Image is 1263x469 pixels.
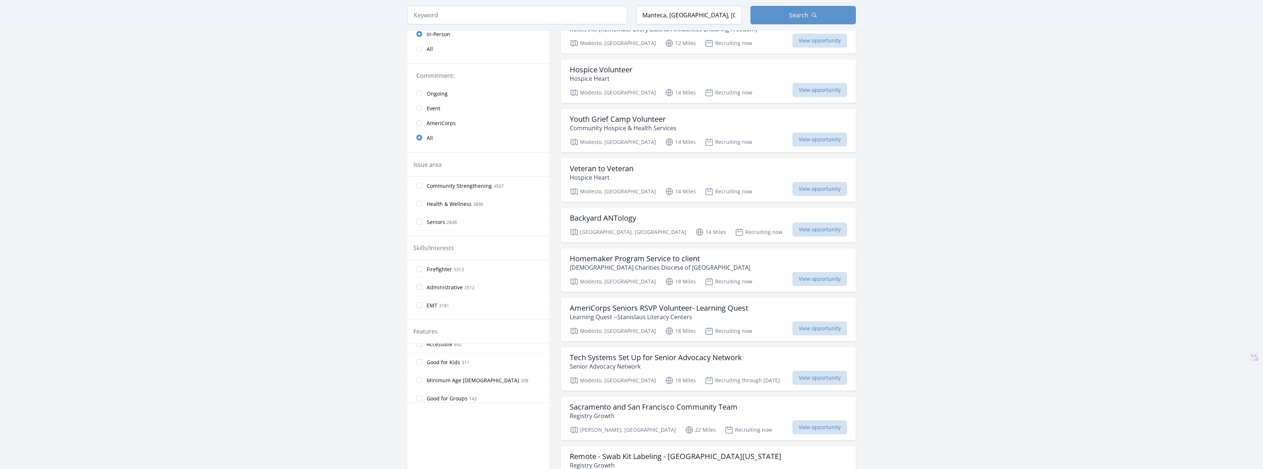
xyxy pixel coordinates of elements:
input: Location [636,6,742,24]
h3: Sacramento and San Francisco Community Team [570,403,738,411]
p: Recruiting now [725,425,772,434]
span: View opportunity [792,321,847,335]
p: 18 Miles [665,327,696,335]
p: Registry Growth [570,411,738,420]
p: 18 Miles [665,376,696,385]
a: Tech Systems Set Up for Senior Advocacy Network Senior Advocacy Network Modesto, [GEOGRAPHIC_DATA... [561,347,856,391]
h3: Tech Systems Set Up for Senior Advocacy Network [570,353,742,362]
a: Sacramento and San Francisco Community Team Registry Growth [PERSON_NAME], [GEOGRAPHIC_DATA] 22 M... [561,397,856,440]
span: 142 [469,396,477,402]
span: Good for Kids [427,359,460,366]
legend: Features [413,327,438,336]
span: Minimum Age [DEMOGRAPHIC_DATA] [427,377,519,384]
h3: Remote - Swab Kit Labeling - [GEOGRAPHIC_DATA][US_STATE] [570,452,781,461]
button: Search [750,6,856,24]
p: Recruiting now [705,327,752,335]
input: Accessible 692 [416,341,422,347]
p: 22 Miles [685,425,716,434]
input: Minimum Age [DEMOGRAPHIC_DATA] 308 [416,377,422,383]
span: Search [789,11,808,20]
p: [PERSON_NAME], [GEOGRAPHIC_DATA] [570,425,676,434]
input: Good for Groups 142 [416,395,422,401]
span: View opportunity [792,371,847,385]
p: Senior Advocacy Network [570,362,742,371]
span: 311 [462,359,469,366]
p: Recruiting through [DATE] [705,376,780,385]
p: Modesto, [GEOGRAPHIC_DATA] [570,327,656,335]
span: Accessible [427,341,452,348]
span: View opportunity [792,420,847,434]
input: Good for Kids 311 [416,359,422,365]
p: Modesto, [GEOGRAPHIC_DATA] [570,376,656,385]
input: Keyword [407,6,627,24]
span: 308 [521,377,528,384]
span: 692 [454,341,462,348]
span: Good for Groups [427,395,468,402]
